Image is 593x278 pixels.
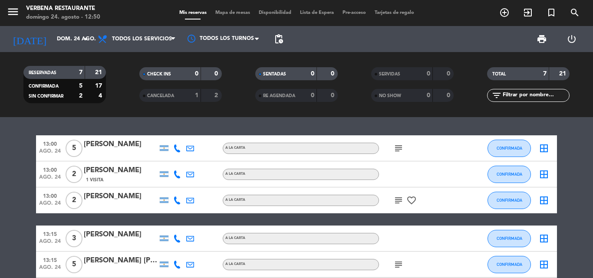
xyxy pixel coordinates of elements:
[491,90,502,101] i: filter_list
[488,256,531,273] button: CONFIRMADA
[66,166,82,183] span: 2
[273,34,284,44] span: pending_actions
[7,5,20,21] button: menu
[39,164,61,174] span: 13:00
[296,10,338,15] span: Lista de Espera
[39,138,61,148] span: 13:00
[447,71,452,77] strong: 0
[370,10,418,15] span: Tarjetas de regalo
[379,94,401,98] span: NO SHOW
[95,83,104,89] strong: 17
[39,200,61,210] span: ago. 24
[502,91,569,100] input: Filtrar por nombre...
[492,72,506,76] span: TOTAL
[39,174,61,184] span: ago. 24
[311,92,314,98] strong: 0
[39,239,61,249] span: ago. 24
[84,139,158,150] div: [PERSON_NAME]
[79,69,82,75] strong: 7
[543,71,547,77] strong: 7
[175,10,211,15] span: Mis reservas
[39,190,61,200] span: 13:00
[29,84,59,88] span: CONFIRMADA
[26,13,100,22] div: domingo 24. agosto - 12:50
[488,230,531,247] button: CONFIRMADA
[427,71,430,77] strong: 0
[254,10,296,15] span: Disponibilidad
[66,256,82,273] span: 5
[29,71,56,75] span: RESERVADAS
[26,4,100,13] div: Verbena Restaurante
[263,94,295,98] span: RE AGENDADA
[497,262,522,267] span: CONFIRMADA
[497,172,522,177] span: CONFIRMADA
[559,71,568,77] strong: 21
[331,71,336,77] strong: 0
[84,191,158,202] div: [PERSON_NAME]
[195,71,198,77] strong: 0
[214,92,220,98] strong: 2
[488,166,531,183] button: CONFIRMADA
[225,236,245,240] span: A LA CARTA
[497,236,522,241] span: CONFIRMADA
[539,259,549,270] i: border_all
[488,140,531,157] button: CONFIRMADA
[84,255,158,266] div: [PERSON_NAME] [PERSON_NAME]
[539,169,549,180] i: border_all
[86,177,103,183] span: 1 Visita
[406,195,417,206] i: favorite_border
[447,92,452,98] strong: 0
[99,93,104,99] strong: 4
[39,255,61,265] span: 13:15
[557,26,586,52] div: LOG OUT
[7,29,53,49] i: [DATE]
[393,143,404,154] i: subject
[539,195,549,206] i: border_all
[570,7,580,18] i: search
[7,5,20,18] i: menu
[539,143,549,154] i: border_all
[499,7,510,18] i: add_circle_outline
[66,230,82,247] span: 3
[393,195,404,206] i: subject
[523,7,533,18] i: exit_to_app
[338,10,370,15] span: Pre-acceso
[497,146,522,150] span: CONFIRMADA
[84,229,158,240] div: [PERSON_NAME]
[497,198,522,203] span: CONFIRMADA
[39,148,61,158] span: ago. 24
[81,34,91,44] i: arrow_drop_down
[225,198,245,202] span: A LA CARTA
[225,172,245,176] span: A LA CARTA
[66,140,82,157] span: 5
[539,233,549,244] i: border_all
[147,72,171,76] span: CHECK INS
[79,83,82,89] strong: 5
[331,92,336,98] strong: 0
[537,34,547,44] span: print
[427,92,430,98] strong: 0
[95,69,104,75] strong: 21
[546,7,557,18] i: turned_in_not
[84,165,158,176] div: [PERSON_NAME]
[225,146,245,150] span: A LA CARTA
[211,10,254,15] span: Mapa de mesas
[263,72,286,76] span: SENTADAS
[488,192,531,209] button: CONFIRMADA
[29,94,63,98] span: SIN CONFIRMAR
[66,192,82,209] span: 2
[214,71,220,77] strong: 0
[393,259,404,270] i: subject
[79,93,82,99] strong: 2
[39,229,61,239] span: 13:15
[195,92,198,98] strong: 1
[39,265,61,275] span: ago. 24
[112,36,172,42] span: Todos los servicios
[567,34,577,44] i: power_settings_new
[225,262,245,266] span: A LA CARTA
[379,72,400,76] span: SERVIDAS
[311,71,314,77] strong: 0
[147,94,174,98] span: CANCELADA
